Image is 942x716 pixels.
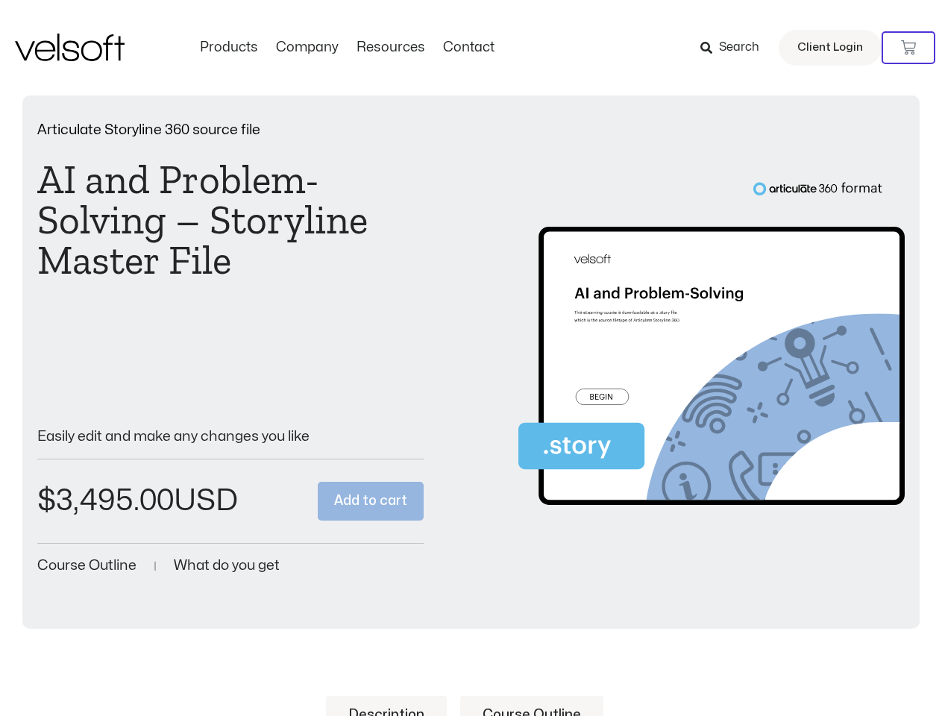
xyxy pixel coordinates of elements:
a: Client Login [779,30,882,66]
a: ResourcesMenu Toggle [348,40,434,56]
a: CompanyMenu Toggle [267,40,348,56]
h1: AI and Problem-Solving – Storyline Master File [37,160,424,280]
img: Second Product Image [518,181,905,518]
span: Search [719,38,759,57]
nav: Menu [191,40,503,56]
a: ContactMenu Toggle [434,40,503,56]
a: Course Outline [37,559,136,573]
a: Search [700,35,770,60]
a: ProductsMenu Toggle [191,40,267,56]
a: What do you get [174,559,280,573]
img: Velsoft Training Materials [15,34,125,61]
span: $ [37,486,56,515]
p: Easily edit and make any changes you like [37,430,424,444]
p: Articulate Storyline 360 source file [37,123,424,137]
button: Add to cart [318,482,424,521]
bdi: 3,495.00 [37,486,174,515]
span: Client Login [797,38,863,57]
